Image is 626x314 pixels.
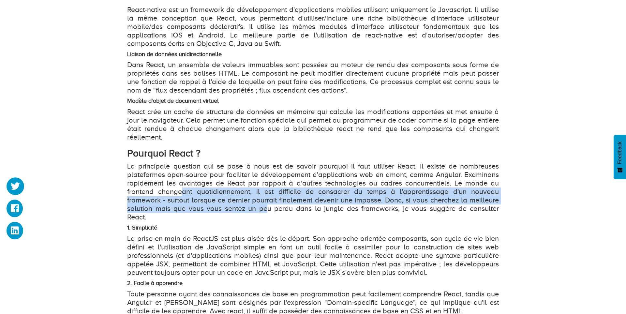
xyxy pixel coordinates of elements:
[127,162,499,221] p: La principale question qui se pose à nous est de savoir pourquoi il faut utiliser React. Il exist...
[127,148,201,159] strong: Pourquoi React ?
[127,224,157,231] strong: 1. Simplicité
[127,280,183,286] strong: 2. Facile à apprendre
[127,234,499,277] p: La prise en main de ReactJS est plus aisée dès le départ. Son approche orientée composants, son c...
[127,108,499,142] p: React crée un cache de structure de données en mémoire qui calcule les modifications apportées et...
[617,141,623,164] span: Feedback
[593,281,618,306] iframe: Drift Widget Chat Controller
[127,61,499,95] p: Dans React, un ensemble de valeurs immuables sont passées au moteur de rendu des composants sous ...
[492,214,622,285] iframe: Drift Widget Chat Window
[127,51,222,57] strong: Liaison de données unidirectionnelle
[127,97,219,104] strong: Modèle d'objet de document virtuel
[614,135,626,179] button: Feedback - Afficher l’enquête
